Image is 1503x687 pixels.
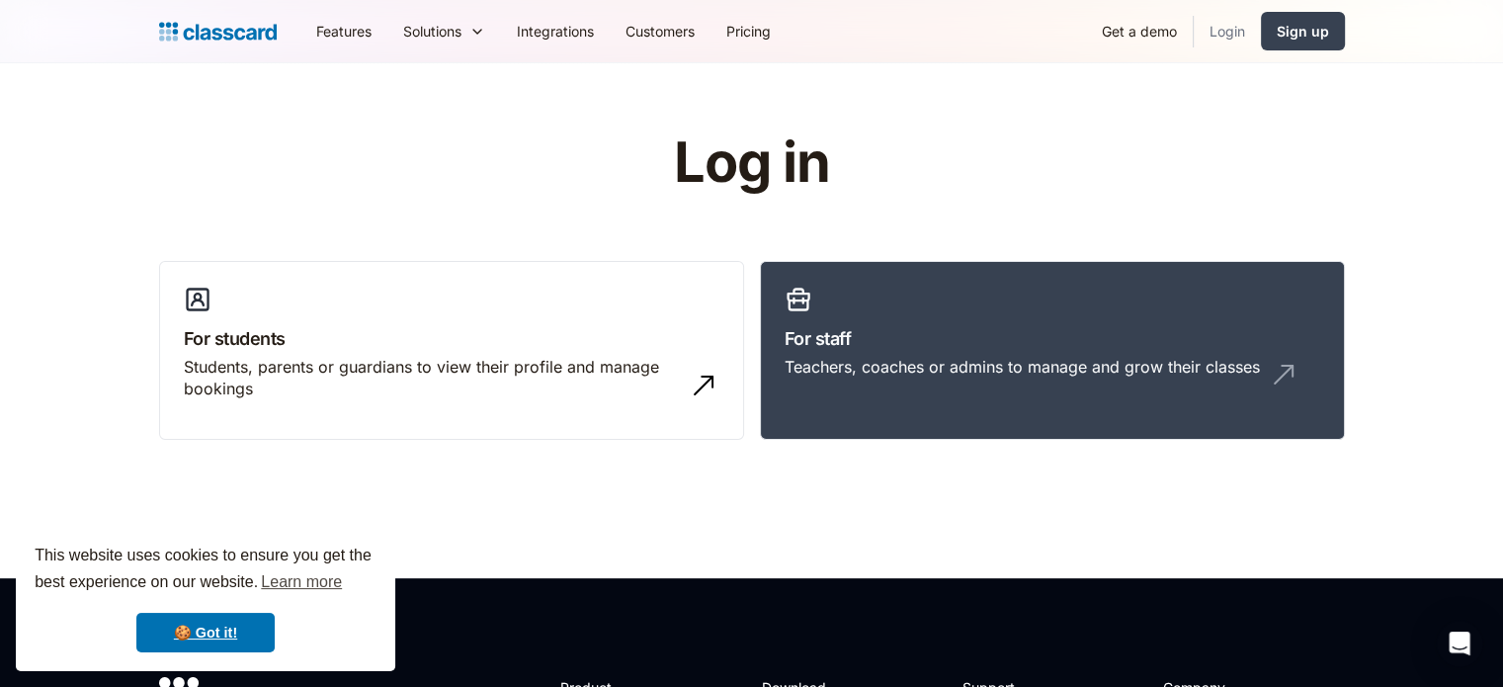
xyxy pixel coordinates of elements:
div: Open Intercom Messenger [1436,620,1483,667]
div: Students, parents or guardians to view their profile and manage bookings [184,356,680,400]
a: Sign up [1261,12,1345,50]
div: Solutions [387,9,501,53]
a: Pricing [710,9,787,53]
a: Login [1194,9,1261,53]
a: dismiss cookie message [136,613,275,652]
a: Customers [610,9,710,53]
a: For staffTeachers, coaches or admins to manage and grow their classes [760,261,1345,441]
a: For studentsStudents, parents or guardians to view their profile and manage bookings [159,261,744,441]
span: This website uses cookies to ensure you get the best experience on our website. [35,544,376,597]
h3: For staff [785,325,1320,352]
a: learn more about cookies [258,567,345,597]
div: Solutions [403,21,461,42]
div: Sign up [1277,21,1329,42]
a: Logo [159,18,277,45]
a: Features [300,9,387,53]
div: cookieconsent [16,525,395,671]
a: Integrations [501,9,610,53]
div: Teachers, coaches or admins to manage and grow their classes [785,356,1260,378]
a: Get a demo [1086,9,1193,53]
h1: Log in [438,132,1065,194]
h3: For students [184,325,719,352]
